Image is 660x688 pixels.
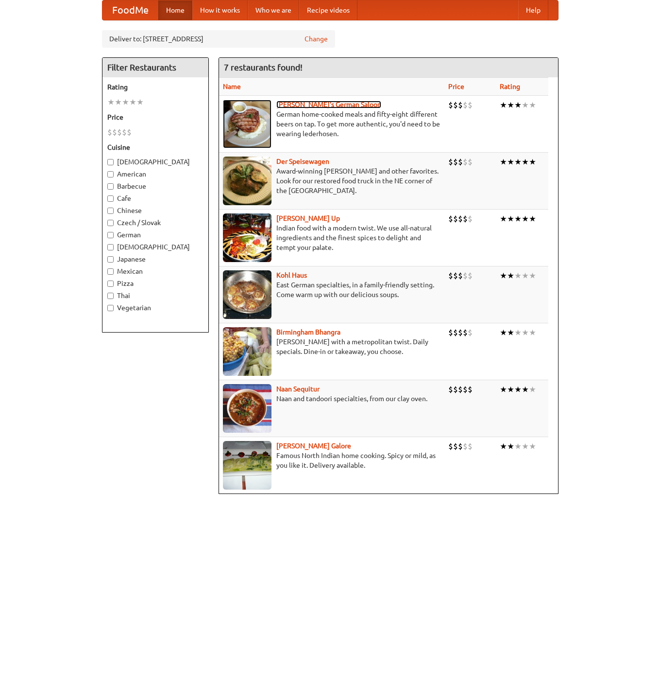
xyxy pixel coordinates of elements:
li: $ [453,327,458,338]
li: $ [458,441,463,452]
li: ★ [514,100,522,110]
li: ★ [522,327,529,338]
p: Naan and tandoori specialties, from our clay oven. [223,394,440,404]
li: $ [453,157,458,167]
li: $ [458,384,463,395]
li: ★ [529,213,536,224]
h4: Filter Restaurants [102,58,208,77]
li: ★ [507,327,514,338]
li: ★ [507,270,514,281]
b: [PERSON_NAME]'s German Saloon [276,101,381,108]
a: Naan Sequitur [276,385,320,393]
input: [DEMOGRAPHIC_DATA] [107,159,114,165]
input: Czech / Slovak [107,220,114,226]
label: Pizza [107,279,203,288]
li: $ [453,100,458,110]
li: $ [453,213,458,224]
li: $ [458,157,463,167]
li: ★ [529,100,536,110]
label: Japanese [107,254,203,264]
input: Japanese [107,256,114,263]
li: ★ [529,270,536,281]
a: Change [305,34,328,44]
li: $ [117,127,122,138]
li: $ [463,384,468,395]
li: $ [448,327,453,338]
li: $ [468,327,473,338]
li: $ [107,127,112,138]
h5: Price [107,112,203,122]
p: Famous North Indian home cooking. Spicy or mild, as you like it. Delivery available. [223,451,440,470]
input: American [107,171,114,177]
li: ★ [514,441,522,452]
li: ★ [522,157,529,167]
li: ★ [500,213,507,224]
label: Czech / Slovak [107,218,203,228]
a: Price [448,83,464,90]
a: Der Speisewagen [276,158,329,165]
li: ★ [115,97,122,107]
li: ★ [500,100,507,110]
li: ★ [507,441,514,452]
input: Vegetarian [107,305,114,311]
li: ★ [507,213,514,224]
label: Cafe [107,194,203,203]
li: ★ [522,213,529,224]
li: $ [463,100,468,110]
li: ★ [500,327,507,338]
li: ★ [507,384,514,395]
p: East German specialties, in a family-friendly setting. Come warm up with our delicious soups. [223,280,440,300]
label: Mexican [107,266,203,276]
li: $ [448,441,453,452]
img: curryup.jpg [223,213,271,262]
label: [DEMOGRAPHIC_DATA] [107,242,203,252]
ng-pluralize: 7 restaurants found! [224,63,303,72]
a: Name [223,83,241,90]
li: $ [458,327,463,338]
a: How it works [192,0,248,20]
li: $ [122,127,127,138]
li: $ [468,270,473,281]
li: $ [463,441,468,452]
a: Home [158,0,192,20]
p: [PERSON_NAME] with a metropolitan twist. Daily specials. Dine-in or takeaway, you choose. [223,337,440,356]
li: $ [463,157,468,167]
li: ★ [500,384,507,395]
img: bhangra.jpg [223,327,271,376]
li: $ [127,127,132,138]
li: ★ [514,213,522,224]
a: Rating [500,83,520,90]
li: ★ [500,270,507,281]
li: $ [468,384,473,395]
h5: Rating [107,82,203,92]
input: Thai [107,293,114,299]
a: [PERSON_NAME] Up [276,214,340,222]
img: speisewagen.jpg [223,157,271,205]
li: $ [448,270,453,281]
img: currygalore.jpg [223,441,271,490]
img: naansequitur.jpg [223,384,271,433]
li: $ [453,270,458,281]
li: ★ [529,441,536,452]
b: [PERSON_NAME] Galore [276,442,351,450]
p: Indian food with a modern twist. We use all-natural ingredients and the finest spices to delight ... [223,223,440,252]
li: ★ [507,100,514,110]
li: $ [463,213,468,224]
li: $ [448,384,453,395]
img: kohlhaus.jpg [223,270,271,319]
a: FoodMe [102,0,158,20]
li: ★ [507,157,514,167]
li: ★ [522,100,529,110]
li: ★ [122,97,129,107]
p: Award-winning [PERSON_NAME] and other favorites. Look for our restored food truck in the NE corne... [223,166,440,195]
p: German home-cooked meals and fifty-eight different beers on tap. To get more authentic, you'd nee... [223,109,440,139]
a: Birmingham Bhangra [276,328,340,336]
li: $ [448,213,453,224]
input: Mexican [107,268,114,275]
li: ★ [129,97,136,107]
li: $ [448,100,453,110]
li: ★ [514,327,522,338]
